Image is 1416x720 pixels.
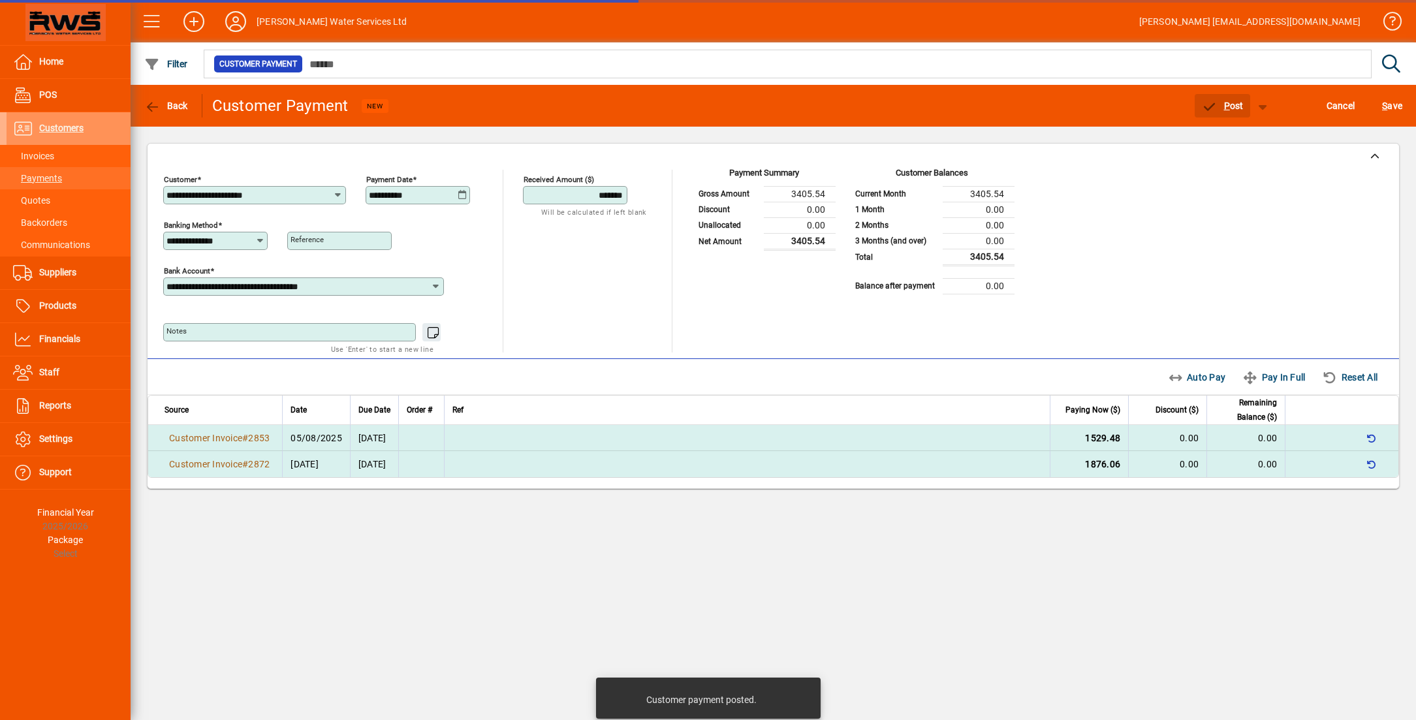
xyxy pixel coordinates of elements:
[407,403,432,417] span: Order #
[39,433,72,444] span: Settings
[7,46,131,78] a: Home
[1374,3,1400,45] a: Knowledge Base
[39,400,71,411] span: Reports
[166,326,187,336] mat-label: Notes
[219,57,297,70] span: Customer Payment
[13,240,90,250] span: Communications
[13,217,67,228] span: Backorders
[144,59,188,69] span: Filter
[692,217,764,233] td: Unallocated
[39,56,63,67] span: Home
[7,211,131,234] a: Backorders
[1323,94,1359,117] button: Cancel
[943,249,1015,265] td: 3405.54
[1180,459,1199,469] span: 0.00
[849,217,943,233] td: 2 Months
[943,186,1015,202] td: 3405.54
[39,267,76,277] span: Suppliers
[692,170,836,251] app-page-summary-card: Payment Summary
[7,145,131,167] a: Invoices
[7,79,131,112] a: POS
[1224,101,1230,111] span: P
[141,94,191,117] button: Back
[692,202,764,217] td: Discount
[164,175,197,184] mat-label: Customer
[165,403,189,417] span: Source
[164,221,218,230] mat-label: Banking method
[1065,403,1120,417] span: Paying Now ($)
[1322,367,1377,388] span: Reset All
[39,89,57,100] span: POS
[165,457,274,471] a: Customer Invoice#2872
[13,195,50,206] span: Quotes
[1180,433,1199,443] span: 0.00
[39,367,59,377] span: Staff
[1139,11,1361,32] div: [PERSON_NAME] [EMAIL_ADDRESS][DOMAIN_NAME]
[764,217,836,233] td: 0.00
[692,233,764,249] td: Net Amount
[7,390,131,422] a: Reports
[943,278,1015,294] td: 0.00
[48,535,83,545] span: Package
[1258,459,1277,469] span: 0.00
[943,217,1015,233] td: 0.00
[1156,403,1199,417] span: Discount ($)
[39,300,76,311] span: Products
[164,266,210,275] mat-label: Bank Account
[692,186,764,202] td: Gross Amount
[242,433,248,443] span: #
[1242,367,1305,388] span: Pay In Full
[169,433,242,443] span: Customer Invoice
[849,202,943,217] td: 1 Month
[524,175,594,184] mat-label: Received Amount ($)
[7,167,131,189] a: Payments
[358,403,390,417] span: Due Date
[1382,95,1402,116] span: ave
[646,693,757,706] div: Customer payment posted.
[291,433,342,443] span: 05/08/2025
[169,459,242,469] span: Customer Invoice
[331,341,433,356] mat-hint: Use 'Enter' to start a new line
[1237,366,1310,389] button: Pay In Full
[39,467,72,477] span: Support
[1195,94,1250,117] button: Post
[367,102,383,110] span: NEW
[13,151,54,161] span: Invoices
[764,202,836,217] td: 0.00
[291,235,324,244] mat-label: Reference
[1327,95,1355,116] span: Cancel
[242,459,248,469] span: #
[764,186,836,202] td: 3405.54
[1085,459,1120,469] span: 1876.06
[7,423,131,456] a: Settings
[541,204,646,219] mat-hint: Will be calculated if left blank
[7,290,131,322] a: Products
[7,189,131,211] a: Quotes
[1382,101,1387,111] span: S
[350,451,398,477] td: [DATE]
[1317,366,1383,389] button: Reset All
[943,233,1015,249] td: 0.00
[37,507,94,518] span: Financial Year
[849,170,1015,294] app-page-summary-card: Customer Balances
[165,431,274,445] a: Customer Invoice#2853
[350,425,398,451] td: [DATE]
[1379,94,1406,117] button: Save
[849,166,1015,186] div: Customer Balances
[248,459,270,469] span: 2872
[1258,433,1277,443] span: 0.00
[849,278,943,294] td: Balance after payment
[212,95,349,116] div: Customer Payment
[452,403,464,417] span: Ref
[7,456,131,489] a: Support
[366,175,413,184] mat-label: Payment Date
[141,52,191,76] button: Filter
[291,403,307,417] span: Date
[144,101,188,111] span: Back
[849,186,943,202] td: Current Month
[764,233,836,249] td: 3405.54
[849,233,943,249] td: 3 Months (and over)
[1085,433,1120,443] span: 1529.48
[7,234,131,256] a: Communications
[7,356,131,389] a: Staff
